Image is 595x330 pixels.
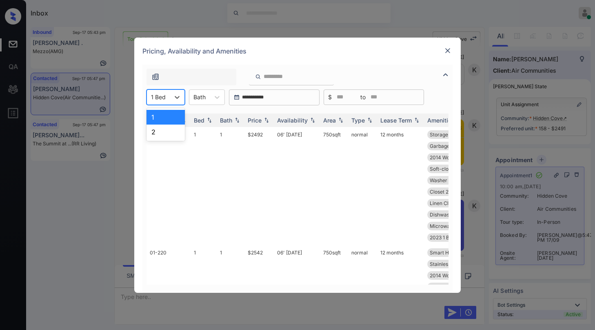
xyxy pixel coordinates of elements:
[274,127,320,245] td: 06' [DATE]
[151,73,160,81] img: icon-zuma
[380,117,412,124] div: Lease Term
[147,127,191,245] td: 01-144
[191,127,217,245] td: 1
[309,117,317,123] img: sorting
[348,127,377,245] td: normal
[430,272,472,279] span: 2014 Wood Floor...
[377,127,424,245] td: 12 months
[430,166,469,172] span: Soft-close Cabi...
[360,93,366,102] span: to
[205,117,213,123] img: sorting
[277,117,308,124] div: Availability
[430,234,472,241] span: 2023 1 Bedroom ...
[351,117,365,124] div: Type
[430,200,467,206] span: Linen Closet In...
[220,117,232,124] div: Bath
[430,223,456,229] span: Microwave
[430,132,469,138] span: Storage Additio...
[413,117,421,123] img: sorting
[430,284,471,290] span: Soft-close Draw...
[320,127,348,245] td: 750 sqft
[366,117,374,123] img: sorting
[323,117,336,124] div: Area
[430,189,457,195] span: Closet 2014
[337,117,345,123] img: sorting
[430,261,467,267] span: Stainless Steel...
[441,70,451,80] img: icon-zuma
[430,177,473,183] span: Washer Stackabl...
[430,250,475,256] span: Smart Home Door...
[430,212,457,218] span: Dishwasher
[147,110,185,125] div: 1
[430,154,472,161] span: 2014 Wood Floor...
[244,127,274,245] td: $2492
[444,47,452,55] img: close
[134,38,461,65] div: Pricing, Availability and Amenities
[147,125,185,139] div: 2
[233,117,241,123] img: sorting
[430,143,472,149] span: Garbage disposa...
[427,117,455,124] div: Amenities
[194,117,204,124] div: Bed
[328,93,332,102] span: $
[255,73,261,80] img: icon-zuma
[217,127,244,245] td: 1
[248,117,262,124] div: Price
[262,117,271,123] img: sorting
